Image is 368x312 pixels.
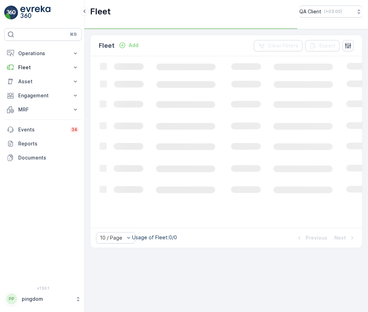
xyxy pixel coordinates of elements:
button: QA Client(+03:00) [299,6,362,18]
button: Previous [295,234,328,242]
button: Fleet [4,60,82,74]
button: Asset [4,74,82,89]
p: QA Client [299,8,321,15]
p: Add [129,42,138,49]
p: Asset [18,78,68,85]
button: Operations [4,46,82,60]
p: ⌘B [70,32,77,37]
p: Fleet [99,41,115,51]
p: Fleet [18,64,68,71]
span: v 1.50.1 [4,286,82,290]
a: Reports [4,137,82,151]
button: PPpingdom [4,292,82,306]
p: Previous [306,234,327,241]
p: Reports [18,140,79,147]
p: Usage of Fleet : 0/0 [132,234,177,241]
p: pingdom [22,295,72,303]
p: Documents [18,154,79,161]
button: Engagement [4,89,82,103]
p: 34 [71,127,77,132]
p: Clear Filters [268,42,298,49]
a: Documents [4,151,82,165]
button: Next [334,234,356,242]
p: ( +03:00 ) [324,9,342,14]
div: PP [6,293,17,305]
p: Fleet [90,6,111,17]
img: logo [4,6,18,20]
p: Events [18,126,66,133]
button: Export [305,40,340,51]
p: Export [319,42,335,49]
p: Engagement [18,92,68,99]
button: MRF [4,103,82,117]
img: logo_light-DOdMpM7g.png [20,6,50,20]
p: MRF [18,106,68,113]
p: Next [334,234,346,241]
a: Events34 [4,123,82,137]
button: Clear Filters [254,40,302,51]
button: Add [116,41,141,50]
p: Operations [18,50,68,57]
